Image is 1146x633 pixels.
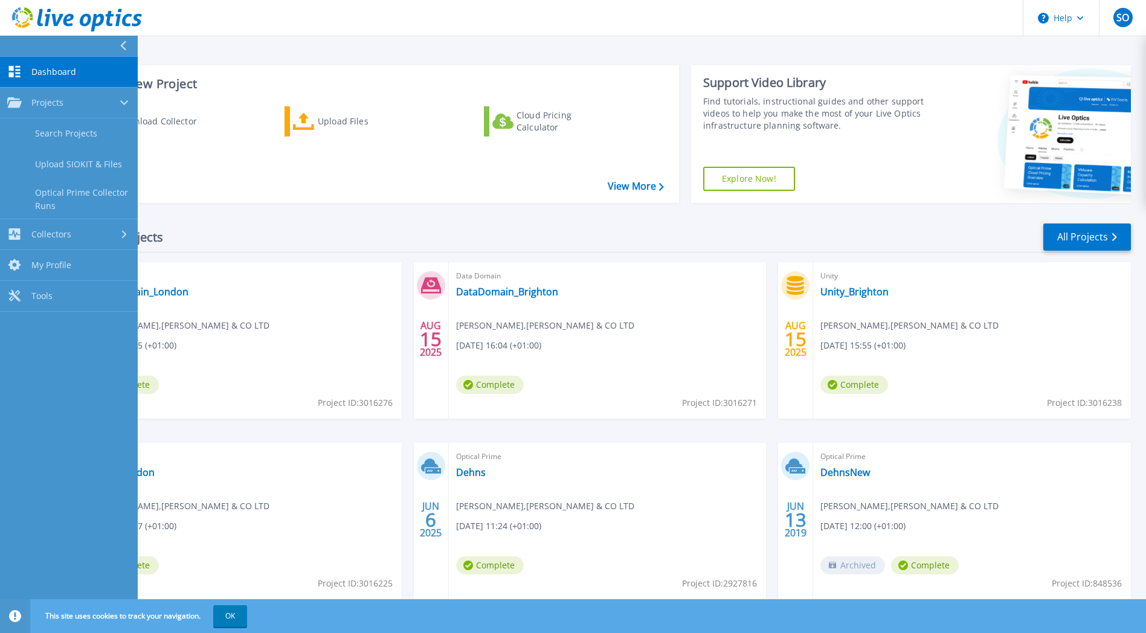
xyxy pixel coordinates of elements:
span: [DATE] 16:04 (+01:00) [456,339,541,352]
span: [PERSON_NAME] , [PERSON_NAME] & CO LTD [91,500,269,513]
span: [PERSON_NAME] , [PERSON_NAME] & CO LTD [820,319,999,332]
div: Find tutorials, instructional guides and other support videos to help you make the most of your L... [703,95,927,132]
span: [PERSON_NAME] , [PERSON_NAME] & CO LTD [820,500,999,513]
span: [PERSON_NAME] , [PERSON_NAME] & CO LTD [456,500,634,513]
span: SO [1116,13,1129,22]
span: Collectors [31,229,71,240]
span: Data Domain [456,269,759,283]
span: This site uses cookies to track your navigation. [33,605,247,627]
div: AUG 2025 [419,317,442,361]
span: Unity [91,450,394,463]
span: Tools [31,291,53,301]
span: Complete [820,376,888,394]
div: Download Collector [117,109,213,133]
span: 15 [785,334,806,344]
a: Dehns [456,466,486,478]
span: [PERSON_NAME] , [PERSON_NAME] & CO LTD [91,319,269,332]
a: DataDomain_Brighton [456,286,558,298]
div: Upload Files [318,109,414,133]
a: View More [608,181,664,192]
a: DehnsNew [820,466,870,478]
div: Support Video Library [703,75,927,91]
span: Projects [31,97,63,108]
span: Archived [820,556,885,574]
span: Optical Prime [456,450,759,463]
h3: Start a New Project [86,77,663,91]
span: Data Domain [91,269,394,283]
span: Complete [456,556,524,574]
span: Project ID: 3016225 [318,577,393,590]
span: 13 [785,515,806,525]
div: JUN 2025 [419,498,442,542]
span: Optical Prime [820,450,1124,463]
span: [DATE] 11:24 (+01:00) [456,519,541,533]
a: Upload Files [285,106,419,137]
div: Cloud Pricing Calculator [517,109,613,133]
span: Unity [820,269,1124,283]
span: Complete [891,556,959,574]
span: Project ID: 848536 [1052,577,1122,590]
a: Explore Now! [703,167,795,191]
a: Unity_Brighton [820,286,889,298]
div: JUN 2019 [784,498,807,542]
span: Project ID: 3016271 [682,396,757,410]
a: DataDomain_London [91,286,188,298]
a: All Projects [1043,223,1131,251]
span: Project ID: 2927816 [682,577,757,590]
a: Cloud Pricing Calculator [484,106,619,137]
span: 15 [420,334,442,344]
span: Project ID: 3016238 [1047,396,1122,410]
span: My Profile [31,260,71,271]
div: AUG 2025 [784,317,807,361]
span: [PERSON_NAME] , [PERSON_NAME] & CO LTD [456,319,634,332]
a: Download Collector [86,106,221,137]
button: OK [213,605,247,627]
span: Dashboard [31,66,76,77]
span: [DATE] 12:00 (+01:00) [820,519,906,533]
span: 6 [425,515,436,525]
span: Project ID: 3016276 [318,396,393,410]
span: Complete [456,376,524,394]
span: [DATE] 15:55 (+01:00) [820,339,906,352]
